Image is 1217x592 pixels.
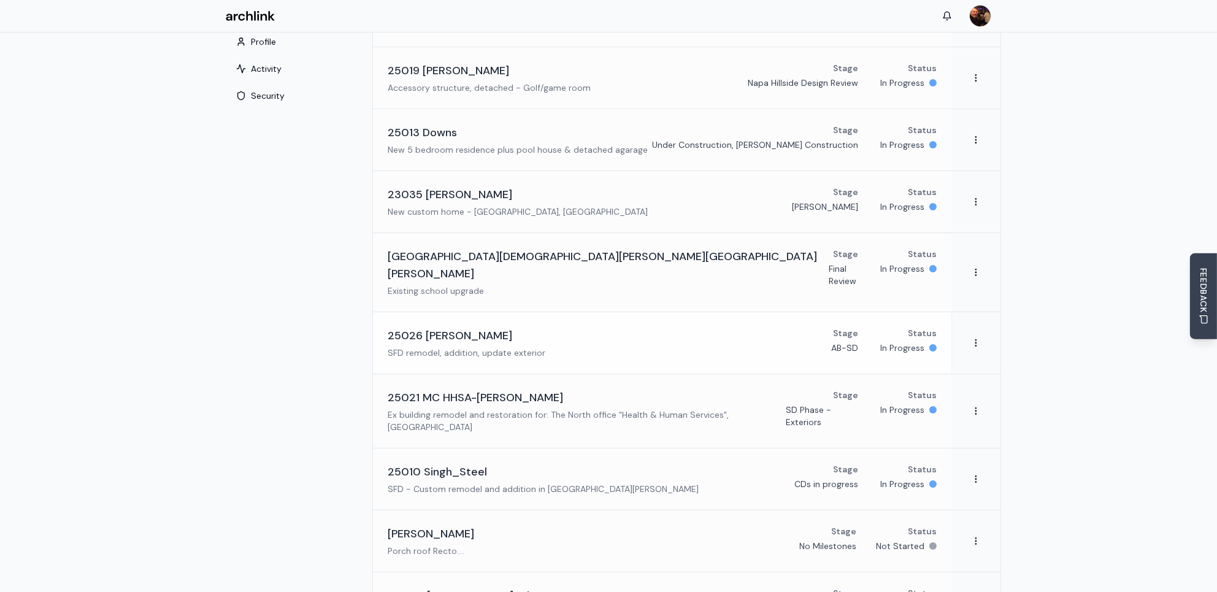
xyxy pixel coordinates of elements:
[226,91,363,104] a: Security
[388,463,487,480] h3: 25010 Singh_Steel
[373,448,951,510] a: 25010 Singh_SteelSFD - Custom remodel and addition in [GEOGRAPHIC_DATA][PERSON_NAME]StageCDs in p...
[373,374,951,448] a: 25021 MC HHSA-[PERSON_NAME]Ex building remodel and restoration for: The North office "Health & Hu...
[373,233,951,312] a: [GEOGRAPHIC_DATA][DEMOGRAPHIC_DATA][PERSON_NAME][GEOGRAPHIC_DATA][PERSON_NAME]Existing school upg...
[373,109,951,171] a: 25013 DownsNew 5 bedroom residence plus pool house & detached agarageStageUnder Construction, [PE...
[786,404,858,428] p: SD Phase - Exteriors
[833,62,858,74] p: Stage
[792,201,858,213] p: [PERSON_NAME]
[388,285,829,297] p: Existing school upgrade
[880,263,924,275] p: In Progress
[226,11,275,21] img: Archlink
[388,389,563,406] h3: 25021 MC HHSA-[PERSON_NAME]
[908,463,937,475] p: Status
[226,37,363,50] a: Profile
[833,186,858,198] p: Stage
[880,201,924,213] p: In Progress
[831,342,858,354] p: AB-SD
[388,124,457,141] h3: 25013 Downs
[388,525,474,542] h3: [PERSON_NAME]
[226,58,363,80] button: Activity
[388,248,829,282] h3: [GEOGRAPHIC_DATA][DEMOGRAPHIC_DATA][PERSON_NAME][GEOGRAPHIC_DATA][PERSON_NAME]
[794,478,858,490] p: CDs in progress
[226,31,363,53] button: Profile
[373,171,951,233] a: 23035 [PERSON_NAME]New custom home - [GEOGRAPHIC_DATA], [GEOGRAPHIC_DATA]Stage[PERSON_NAME]Status...
[908,389,937,401] p: Status
[388,327,512,344] h3: 25026 [PERSON_NAME]
[880,478,924,490] p: In Progress
[880,77,924,89] p: In Progress
[373,47,951,109] a: 25019 [PERSON_NAME]Accessory structure, detached - Golf/game roomStageNapa Hillside Design Review...
[388,186,512,203] h3: 23035 [PERSON_NAME]
[876,540,924,552] p: Not Started
[226,85,363,107] button: Security
[388,62,509,79] h3: 25019 [PERSON_NAME]
[880,342,924,354] p: In Progress
[388,545,474,557] p: Porch roof Recto....
[388,82,591,94] p: Accessory structure, detached - Golf/game room
[833,327,858,339] p: Stage
[970,6,991,26] img: MARC JONES
[833,389,858,401] p: Stage
[831,525,856,537] p: Stage
[388,206,648,218] p: New custom home - [GEOGRAPHIC_DATA], [GEOGRAPHIC_DATA]
[833,248,858,260] p: Stage
[880,404,924,416] p: In Progress
[799,540,856,552] p: No Milestones
[373,312,951,374] a: 25026 [PERSON_NAME]SFD remodel, addition, update exteriorStageAB-SDStatusIn Progress
[1190,253,1217,339] button: Send Feedback
[748,77,858,89] p: Napa Hillside Design Review
[1197,267,1210,312] span: FEEDBACK
[388,144,648,156] p: New 5 bedroom residence plus pool house & detached agarage
[388,483,699,495] p: SFD - Custom remodel and addition in [GEOGRAPHIC_DATA][PERSON_NAME]
[373,510,951,572] a: [PERSON_NAME]Porch roof Recto....StageNo MilestonesStatusNot Started
[226,64,363,77] a: Activity
[908,124,937,136] p: Status
[388,347,545,359] p: SFD remodel, addition, update exterior
[880,139,924,151] p: In Progress
[829,263,858,287] p: Final Review
[908,525,937,537] p: Status
[388,409,786,433] p: Ex building remodel and restoration for: The North office "Health & Human Services", [GEOGRAPHIC_...
[833,463,858,475] p: Stage
[908,327,937,339] p: Status
[908,248,937,260] p: Status
[833,124,858,136] p: Stage
[908,186,937,198] p: Status
[908,62,937,74] p: Status
[652,139,858,151] p: Under Construction, [PERSON_NAME] Construction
